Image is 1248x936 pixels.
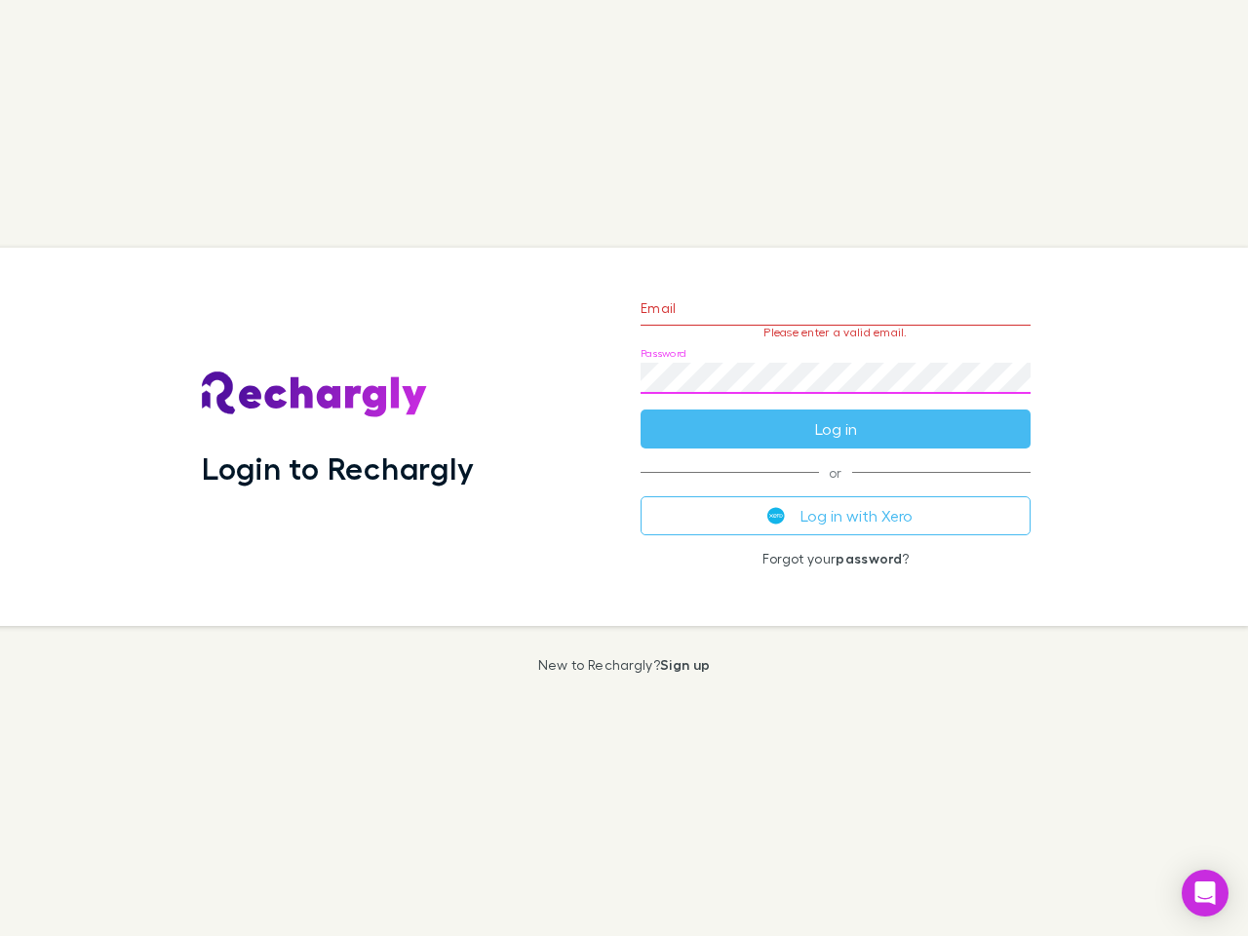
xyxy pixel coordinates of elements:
[641,346,686,361] label: Password
[641,326,1031,339] p: Please enter a valid email.
[641,409,1031,448] button: Log in
[660,656,710,673] a: Sign up
[538,657,711,673] p: New to Rechargly?
[641,496,1031,535] button: Log in with Xero
[641,472,1031,473] span: or
[767,507,785,525] img: Xero's logo
[641,551,1031,566] p: Forgot your ?
[1182,870,1228,916] div: Open Intercom Messenger
[202,449,474,487] h1: Login to Rechargly
[202,371,428,418] img: Rechargly's Logo
[836,550,902,566] a: password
